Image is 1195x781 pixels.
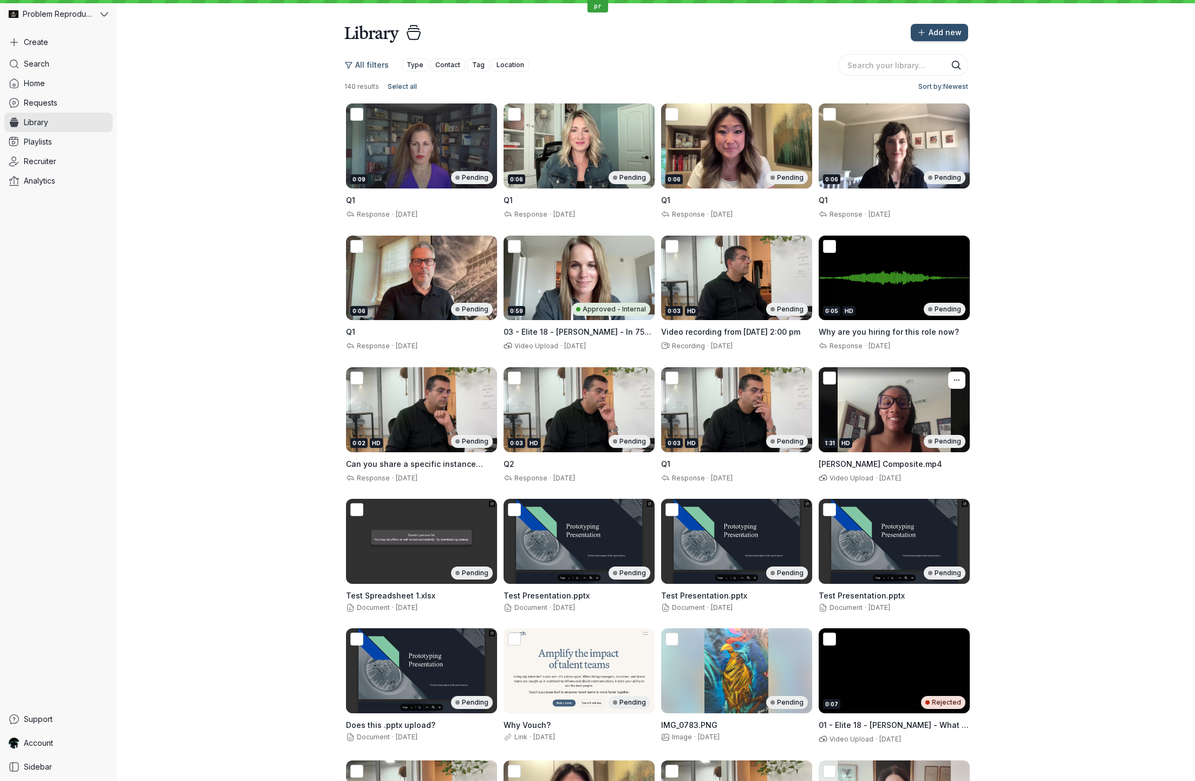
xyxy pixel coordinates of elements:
span: Tag [472,60,485,70]
span: Video Upload [512,342,558,350]
span: · [873,474,879,483]
span: Create [24,37,48,48]
span: · [705,474,711,483]
span: [DATE] [879,474,901,482]
span: [DATE] [879,735,901,743]
div: Pending [766,567,808,580]
div: 0:06 [665,174,683,184]
span: Image [661,733,692,741]
span: 03 - Elite 18 - [PERSON_NAME] - In 75 secs or less, why do you feel your team and company deserve... [504,327,655,380]
div: Pending [451,171,493,184]
div: 0:05 [823,306,840,316]
div: 0:06 [823,174,840,184]
span: Test Presentation.pptx [504,591,590,600]
span: Q1 [346,196,355,205]
span: 01 - Elite 18 - [PERSON_NAME] - What is your name, title, and company-.mp4 [819,720,969,740]
span: Q2 [504,459,514,468]
img: Problem Reproductions avatar [9,9,18,19]
span: [DATE] [553,210,575,218]
div: 0:03 [508,438,525,448]
span: Home [24,78,45,89]
span: Contact [435,60,460,70]
span: Search [24,58,49,69]
div: Pending [609,696,650,709]
div: HD [839,438,852,448]
span: Type [407,60,423,70]
div: Pending [924,171,965,184]
span: · [390,603,396,612]
div: Pending [451,303,493,316]
span: Playlists [24,136,52,147]
button: Sort by:Newest [914,80,968,93]
a: Support [4,710,113,729]
span: Response [355,210,390,218]
span: · [547,210,553,219]
span: [DATE] [396,733,417,741]
span: · [863,603,869,612]
div: HD [685,438,698,448]
span: Q1 [504,196,513,205]
div: Pending [609,171,650,184]
div: HD [370,438,383,448]
button: Search [951,60,962,70]
a: Recruiter [4,152,113,171]
div: Problem Reproductions [4,4,98,24]
span: [DATE] [553,474,575,482]
span: [DATE] [869,210,890,218]
span: Sidebar [24,762,52,772]
a: Shez Katrak avatarAccount [4,733,113,753]
span: Response [827,210,863,218]
span: [DATE] [869,603,890,611]
span: Link [504,733,527,741]
div: Pending [766,435,808,448]
span: [PERSON_NAME] Composite.mp4 [819,459,942,468]
div: Pending [766,303,808,316]
span: Recording [670,342,705,350]
span: Library [24,117,48,128]
h3: 03 - Elite 18 - Sara Varni - In 75 secs or less, why do you feel your team and company deserves t... [504,327,655,337]
span: · [692,733,698,741]
span: Why are you hiring for this role now? [819,327,959,336]
div: 0:02 [350,438,368,448]
span: Video recording from [DATE] 2:00 pm [661,327,800,336]
button: Type [402,58,428,71]
span: IMG_0783.PNG [661,720,717,730]
span: · [705,342,711,350]
h3: Can you share a specific instance where our benefits positively impacted your work-life balance o... [346,459,497,470]
span: All filters [355,60,389,70]
span: Why Vouch? [504,720,551,730]
a: Playlists [4,132,113,152]
button: All filters [344,56,396,74]
span: Document [661,603,705,611]
a: Analytics [4,171,113,191]
span: Account [24,738,53,749]
button: Location [492,58,529,71]
span: · [705,603,711,612]
div: HD [685,306,698,316]
span: Video Upload [827,735,873,743]
div: Rejected [921,696,965,709]
div: HD [527,438,540,448]
span: Problem Reproductions [23,9,92,19]
span: Document [346,603,390,611]
span: Support [24,714,53,725]
span: [DATE] [711,210,733,218]
span: Can you share a specific instance where our benefits positively impacted your work-life balance o... [346,459,495,501]
div: 0:03 [665,306,683,316]
span: Analytics [24,175,55,186]
button: Create [4,32,113,52]
a: Search [4,54,113,74]
a: Home [4,74,113,93]
div: Pending [766,696,808,709]
span: Q1 [661,459,670,468]
span: · [705,210,711,219]
a: Sidebar [4,757,113,777]
span: Document [819,603,863,611]
span: · [547,603,553,612]
button: Select all [383,80,421,93]
span: [DATE] [869,342,890,350]
span: Location [497,60,524,70]
div: 0:07 [823,699,840,709]
span: Add new [929,27,962,38]
div: Approved - Internal [572,303,650,316]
